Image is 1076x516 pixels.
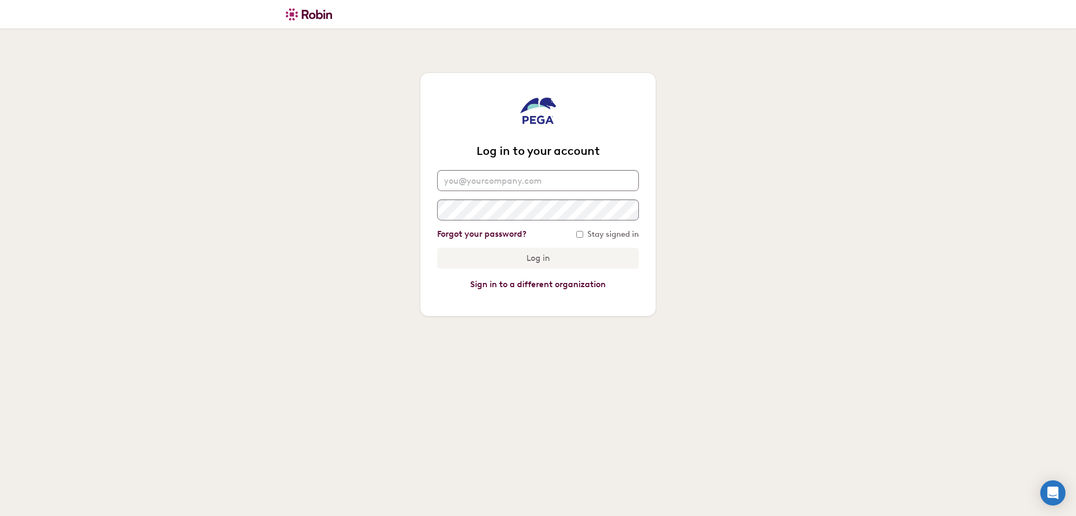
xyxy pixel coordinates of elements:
h2: Log in to your account [437,142,639,166]
span: Stay signed in [587,229,639,239]
input: you@yourcompany.com [437,170,639,191]
input: Stay signed in [576,231,583,238]
div: Open Intercom Messenger [1040,480,1065,506]
a: Forgot your password? [437,229,526,239]
a: Sign in to a different organization [470,279,606,289]
img: Pegasystems [517,90,559,132]
img: Robin [286,8,332,21]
